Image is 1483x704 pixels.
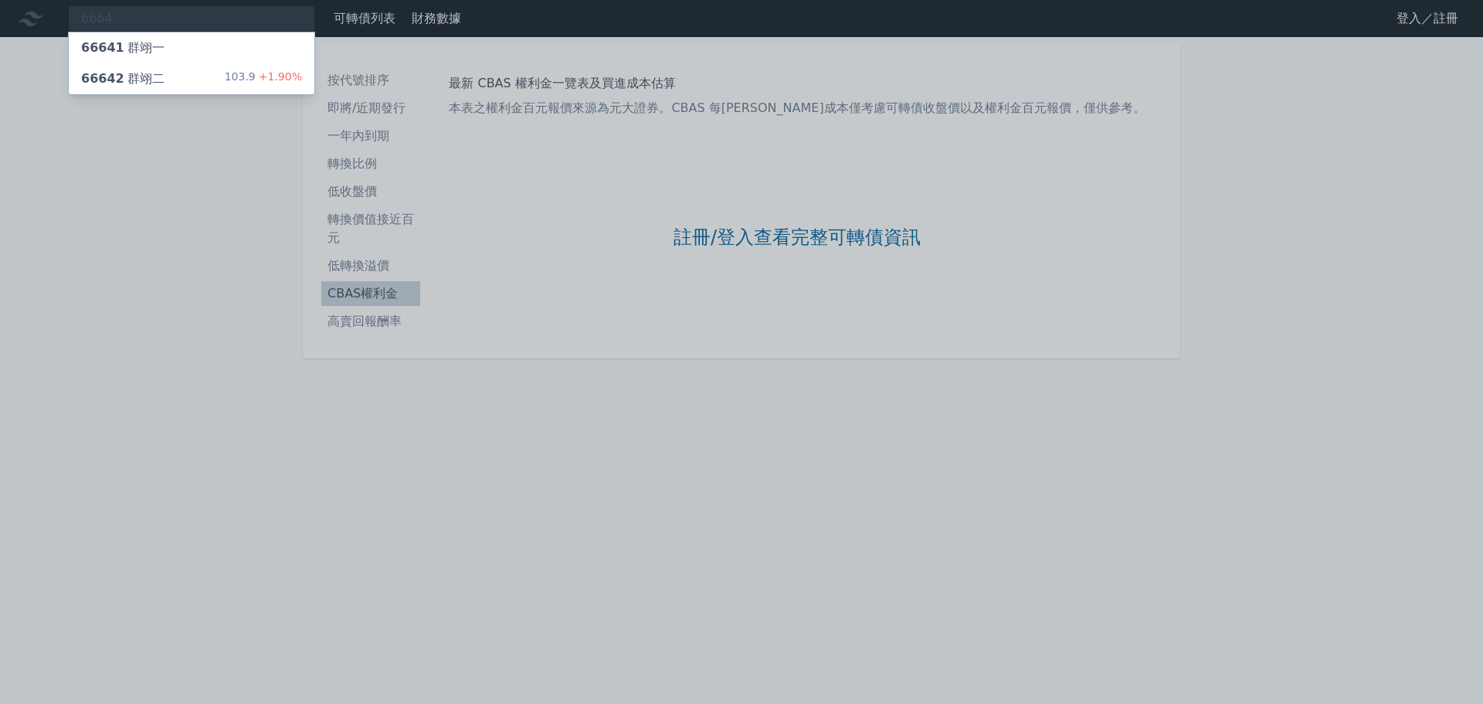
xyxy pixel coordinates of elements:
div: 群翊二 [81,70,165,88]
div: 聊天小工具 [1406,630,1483,704]
span: 66641 [81,40,124,55]
a: 66642群翊二 103.9+1.90% [69,63,314,94]
div: 群翊一 [81,39,165,57]
a: 66641群翊一 [69,32,314,63]
span: 66642 [81,71,124,86]
div: 103.9 [225,70,302,88]
span: +1.90% [256,70,302,83]
iframe: Chat Widget [1406,630,1483,704]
